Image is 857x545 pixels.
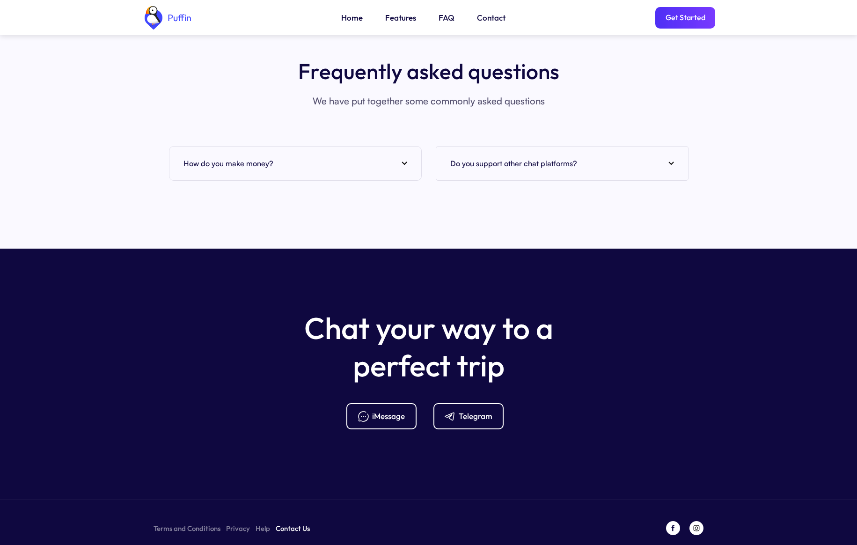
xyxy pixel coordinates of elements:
a: FAQ [439,12,454,24]
a: Get Started [655,7,715,29]
div: Puffin [165,13,191,22]
h3: Frequently asked questions [298,56,559,86]
a: Help [256,523,270,534]
h4: Do you support other chat platforms? [450,156,577,170]
h5: Chat your way to a perfect trip [288,309,569,384]
img: arrow [402,162,407,165]
a: Features [385,12,416,24]
p: We have put together some commonly asked questions [313,93,545,110]
a: Contact [477,12,505,24]
a: Contact Us [276,523,310,534]
a: home [142,6,191,29]
a: iMessage [346,403,424,429]
a: Home [341,12,363,24]
a: Privacy [226,523,250,534]
img: arrow [668,162,674,165]
div: Telegram [459,411,492,421]
div: iMessage [372,411,405,421]
a: Telegram [433,403,511,429]
h4: How do you make money? [183,156,273,170]
a: Terms and Conditions [154,523,220,534]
